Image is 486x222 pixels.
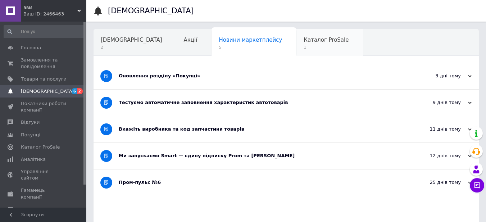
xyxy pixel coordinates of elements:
[184,37,197,43] span: Акції
[108,6,194,15] h1: [DEMOGRAPHIC_DATA]
[119,126,400,132] div: Вкажіть виробника та код запчастини товарів
[21,100,67,113] span: Показники роботи компанії
[23,4,77,11] span: ввм
[4,25,85,38] input: Пошук
[119,99,400,106] div: Тестуємо автоматичне заповнення характеристик автотоварів
[400,153,472,159] div: 12 днів тому
[304,45,349,50] span: 1
[119,179,400,186] div: Пром-пульс №6
[21,76,67,82] span: Товари та послуги
[101,37,162,43] span: [DEMOGRAPHIC_DATA]
[219,37,282,43] span: Новини маркетплейсу
[119,153,400,159] div: Ми запускаємо Smart — єдину підписку Prom та [PERSON_NAME]
[101,45,162,50] span: 2
[21,206,39,213] span: Маркет
[304,37,349,43] span: Каталог ProSale
[21,57,67,70] span: Замовлення та повідомлення
[400,73,472,79] div: 3 дні тому
[21,132,40,138] span: Покупці
[21,45,41,51] span: Головна
[400,99,472,106] div: 9 днів тому
[77,88,83,94] span: 2
[470,178,484,192] button: Чат з покупцем
[21,168,67,181] span: Управління сайтом
[21,156,46,163] span: Аналітика
[21,88,74,95] span: [DEMOGRAPHIC_DATA]
[400,179,472,186] div: 25 днів тому
[21,144,60,150] span: Каталог ProSale
[21,187,67,200] span: Гаманець компанії
[72,88,77,94] span: 6
[400,126,472,132] div: 11 днів тому
[23,11,86,17] div: Ваш ID: 2466463
[119,73,400,79] div: Оновлення розділу «Покупці»
[219,45,282,50] span: 5
[21,119,40,126] span: Відгуки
